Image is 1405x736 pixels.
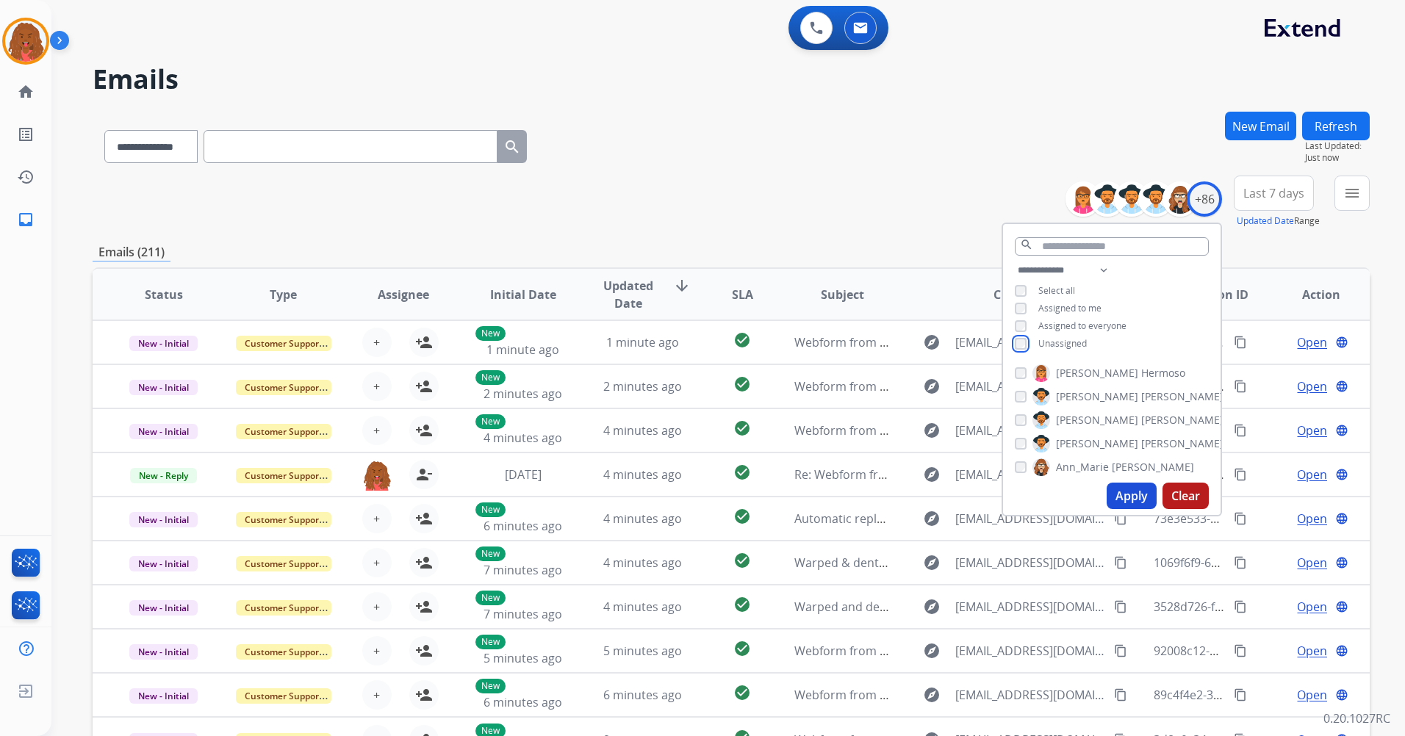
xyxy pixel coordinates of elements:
span: [EMAIL_ADDRESS][DOMAIN_NAME] [955,598,1106,616]
span: Assignee [378,286,429,303]
mat-icon: check_circle [733,552,751,569]
span: Open [1297,422,1327,439]
mat-icon: person_add [415,642,433,660]
mat-icon: explore [923,422,941,439]
mat-icon: explore [923,642,941,660]
mat-icon: check_circle [733,463,751,481]
span: 6 minutes ago [484,518,562,534]
img: agent-avatar [362,460,392,491]
span: 7 minutes ago [484,562,562,578]
mat-icon: search [503,138,521,156]
span: Open [1297,554,1327,571]
mat-icon: language [1335,644,1348,657]
span: Customer Support [236,688,331,704]
span: Last Updated: [1305,140,1370,152]
span: Open [1297,642,1327,660]
mat-icon: person_add [415,422,433,439]
span: Webform from [EMAIL_ADDRESS][DOMAIN_NAME] on [DATE] [794,643,1127,659]
span: Initial Date [490,286,556,303]
mat-icon: language [1335,424,1348,437]
mat-icon: home [17,83,35,101]
mat-icon: content_copy [1234,644,1247,657]
mat-icon: person_add [415,510,433,527]
p: New [475,546,506,561]
span: Open [1297,598,1327,616]
span: Re: Webform from [EMAIL_ADDRESS][DOMAIN_NAME] on [DATE] [794,466,1147,483]
button: Updated Date [1237,215,1294,227]
span: 73e3e533-05d5-4c39-833b-f555868ac553 [1154,510,1377,527]
span: + [373,598,380,616]
p: New [475,370,506,385]
span: 4 minutes ago [603,422,682,439]
span: New - Initial [129,380,198,395]
span: Last 7 days [1243,190,1304,196]
span: + [373,686,380,704]
button: Apply [1107,483,1157,509]
span: New - Initial [129,600,198,616]
mat-icon: explore [923,598,941,616]
mat-icon: person_add [415,598,433,616]
span: Hermoso [1141,366,1185,380]
mat-icon: explore [923,686,941,704]
button: Refresh [1302,112,1370,140]
p: 0.20.1027RC [1323,710,1390,727]
span: Webform from [EMAIL_ADDRESS][DOMAIN_NAME] on [DATE] [794,334,1127,350]
span: Open [1297,466,1327,483]
mat-icon: person_add [415,554,433,571]
mat-icon: content_copy [1234,512,1247,525]
span: [PERSON_NAME] [1112,460,1194,475]
span: 1 minute ago [606,334,679,350]
mat-icon: content_copy [1114,688,1127,701]
mat-icon: explore [923,466,941,483]
span: Open [1297,333,1327,351]
span: Customer Support [236,336,331,351]
mat-icon: inbox [17,211,35,228]
th: Action [1250,269,1370,320]
span: Customer Support [236,424,331,439]
button: + [362,680,392,710]
mat-icon: explore [923,554,941,571]
span: New - Initial [129,556,198,571]
span: Just now [1305,152,1370,164]
button: Clear [1163,483,1209,509]
span: Customer Support [236,644,331,660]
mat-icon: check_circle [733,508,751,525]
mat-icon: person_add [415,333,433,351]
mat-icon: check_circle [733,375,751,393]
h2: Emails [93,65,1370,94]
mat-icon: content_copy [1234,688,1247,701]
mat-icon: arrow_downward [673,277,691,295]
mat-icon: content_copy [1234,380,1247,393]
span: + [373,554,380,571]
span: [PERSON_NAME] [1141,436,1223,451]
span: [EMAIL_ADDRESS][DOMAIN_NAME] [955,466,1106,483]
mat-icon: content_copy [1114,556,1127,569]
span: 5 minutes ago [603,643,682,659]
mat-icon: language [1335,336,1348,349]
mat-icon: language [1335,688,1348,701]
span: New - Initial [129,424,198,439]
button: Last 7 days [1234,176,1314,211]
span: [PERSON_NAME] [1056,436,1138,451]
span: New - Initial [129,336,198,351]
span: 92008c12-4566-4844-b1fa-c2e42c88b800 [1154,643,1376,659]
button: + [362,504,392,533]
span: [PERSON_NAME] [1056,389,1138,404]
p: New [475,591,506,605]
p: New [475,326,506,341]
mat-icon: explore [923,510,941,527]
p: New [475,502,506,517]
span: Updated Date [595,277,661,312]
span: Range [1237,214,1320,227]
p: Emails (211) [93,243,170,261]
span: [PERSON_NAME] [1056,413,1138,427]
span: Automatic reply: Sorry to see you go [794,510,996,527]
mat-icon: content_copy [1114,600,1127,613]
mat-icon: content_copy [1234,468,1247,481]
mat-icon: explore [923,378,941,395]
span: 6 minutes ago [603,687,682,703]
span: New - Initial [129,688,198,704]
mat-icon: content_copy [1114,644,1127,657]
p: New [475,679,506,693]
span: 1 minute ago [486,342,559,358]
